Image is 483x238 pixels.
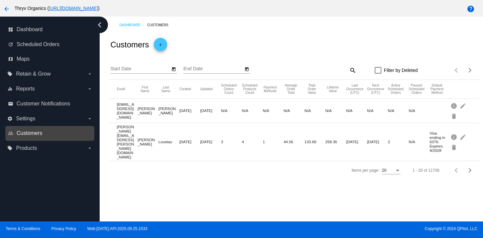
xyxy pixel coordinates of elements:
span: Retain & Grow [16,71,50,77]
mat-cell: [DATE] [179,107,200,114]
mat-icon: add [156,42,164,50]
mat-cell: 44.56 [284,138,305,146]
button: Change sorting for FirstName [138,86,152,93]
button: Change sorting for PausedScheduledOrdersCount [409,84,424,94]
i: arrow_drop_down [87,86,92,91]
span: Customer Notifications [17,101,70,107]
mat-cell: [PERSON_NAME][EMAIL_ADDRESS][PERSON_NAME][DOMAIN_NAME] [117,123,138,161]
mat-cell: 3 [221,138,242,146]
button: Change sorting for LastName [158,86,173,93]
mat-cell: [PERSON_NAME] [138,136,158,148]
a: update Scheduled Orders [8,39,92,50]
a: Web:[DATE] API:2025.09.25.1533 [87,226,147,231]
i: arrow_drop_down [87,116,92,121]
a: Privacy Policy [51,226,76,231]
i: settings [7,116,13,121]
button: Change sorting for ActiveScheduledOrdersCount [388,84,404,94]
i: people_outline [8,131,13,136]
i: email [8,101,13,106]
mat-cell: [PERSON_NAME] [138,105,158,117]
mat-cell: N/A [388,107,409,114]
button: Change sorting for CreatedUtc [179,87,191,91]
a: [URL][DOMAIN_NAME] [49,6,98,11]
span: Products [16,145,37,151]
button: Change sorting for ScheduledOrderLTV [325,86,340,93]
mat-cell: N/A [263,107,284,114]
mat-cell: [DATE] [367,138,388,146]
mat-cell: 258.36 [325,138,346,146]
a: Terms & Conditions [6,226,40,231]
mat-icon: edit [459,132,467,142]
button: Open calendar [243,65,250,72]
span: Thryv Organics ( ) [15,6,100,11]
button: Change sorting for AverageScheduledOrderTotal [284,84,299,94]
div: 1 - 20 of 11708 [413,168,439,173]
mat-select: Items per page: [382,168,401,173]
input: End Date [183,66,243,72]
span: Dashboard [17,27,43,32]
mat-cell: N/A [409,138,430,146]
button: Previous page [450,164,463,177]
i: map [8,56,13,62]
i: arrow_drop_down [87,71,92,77]
mat-cell: 1 [263,138,284,146]
h2: Customers [110,40,149,49]
mat-cell: [DATE] [200,138,221,146]
mat-cell: [DATE] [200,107,221,114]
mat-icon: info [450,132,458,142]
mat-icon: edit [459,100,467,111]
mat-cell: N/A [367,107,388,114]
mat-icon: arrow_back [3,5,11,13]
mat-cell: Loustau [158,138,179,146]
button: Change sorting for PaymentMethodsCount [263,86,278,93]
span: Scheduled Orders [17,41,59,47]
a: email Customer Notifications [8,98,92,109]
button: Change sorting for TotalProductsScheduledCount [242,84,257,94]
a: people_outline Customers [8,128,92,139]
i: chevron_left [94,20,105,30]
mat-cell: 133.68 [304,138,325,146]
mat-cell: N/A [221,107,242,114]
i: equalizer [7,86,13,91]
a: Customers [147,20,174,30]
a: map Maps [8,54,92,64]
mat-cell: N/A [284,107,305,114]
mat-cell: Visa ending in 6376. Expires: 9/2028 [430,129,450,154]
button: Change sorting for TotalScheduledOrdersCount [221,84,237,94]
button: Change sorting for Email [117,87,125,91]
span: Copyright © 2024 QPilot, LLC [247,226,477,231]
a: dashboard Dashboard [8,24,92,35]
mat-icon: help [467,5,475,13]
mat-cell: N/A [346,107,367,114]
button: Next page [463,164,477,177]
div: Items per page: [351,168,379,173]
span: Settings [16,116,35,122]
button: Change sorting for UpdatedUtc [200,87,213,91]
button: Previous page [450,64,463,77]
mat-cell: [DATE] [179,138,200,146]
mat-cell: N/A [409,107,430,114]
i: local_offer [7,71,13,77]
button: Open calendar [170,65,177,72]
span: 20 [382,168,386,173]
mat-cell: N/A [325,107,346,114]
button: Next page [463,64,477,77]
mat-cell: N/A [304,107,325,114]
i: arrow_drop_down [87,146,92,151]
mat-icon: search [348,65,356,75]
mat-icon: info [450,100,458,111]
mat-cell: 4 [242,138,263,146]
span: Filter by Deleted [384,66,418,74]
mat-cell: 2 [388,138,409,146]
button: Change sorting for NextScheduledOrderOccurrenceUtc [367,84,384,94]
mat-icon: delete [450,111,458,121]
i: update [8,42,13,47]
span: Reports [16,86,35,92]
button: Change sorting for DefaultPaymentMethod [430,84,444,94]
i: local_offer [7,146,13,151]
span: Customers [17,130,42,136]
button: Change sorting for LastScheduledOrderOccurrenceUtc [346,84,363,94]
span: Maps [17,56,30,62]
mat-cell: N/A [242,107,263,114]
mat-cell: [PERSON_NAME] [158,105,179,117]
